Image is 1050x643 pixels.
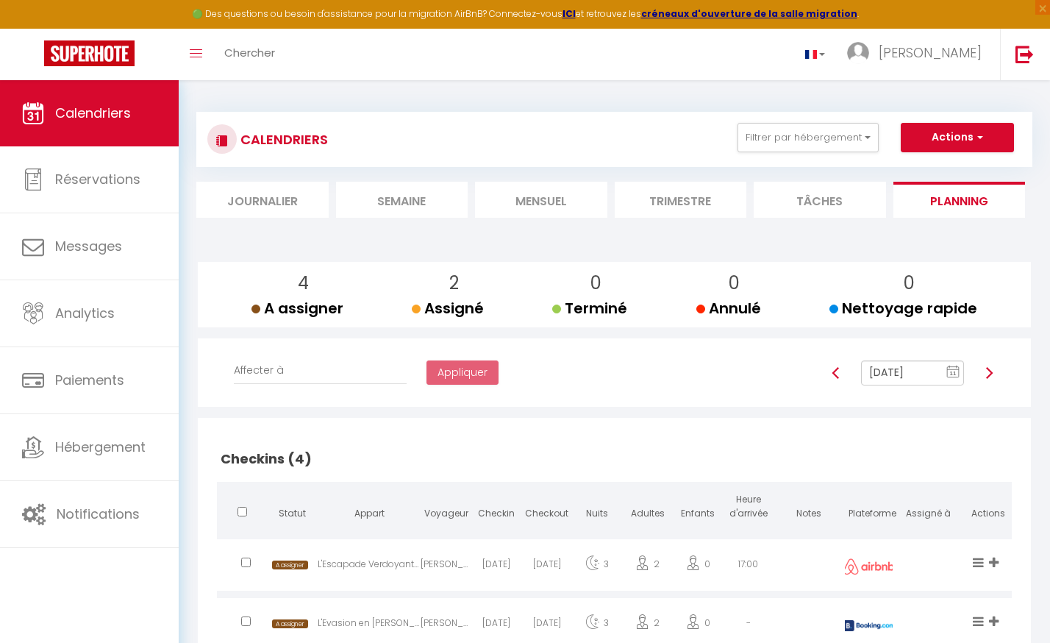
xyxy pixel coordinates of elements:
[55,104,131,122] span: Calendriers
[847,42,869,64] img: ...
[845,482,893,536] th: Plateforme
[708,269,761,297] p: 0
[424,269,484,297] p: 2
[754,182,886,218] li: Tâches
[893,482,964,536] th: Assigné à
[55,438,146,456] span: Hébergement
[196,182,329,218] li: Journalier
[55,371,124,389] span: Paiements
[572,482,622,536] th: Nuits
[673,543,723,591] div: 0
[552,298,627,319] span: Terminé
[421,482,471,536] th: Voyageur
[336,182,468,218] li: Semaine
[562,7,576,20] a: ICI
[622,543,672,591] div: 2
[44,40,135,66] img: Super Booking
[696,298,761,319] span: Annulé
[475,182,607,218] li: Mensuel
[354,507,385,519] span: Appart
[263,269,343,297] p: 4
[879,43,982,62] span: [PERSON_NAME]
[893,182,1026,218] li: Planning
[964,482,1012,536] th: Actions
[279,507,306,519] span: Statut
[471,482,521,536] th: Checkin
[774,482,845,536] th: Notes
[272,619,308,629] span: A assigner
[615,182,747,218] li: Trimestre
[272,561,308,570] span: A assigner
[237,123,328,156] h3: CALENDRIERS
[224,45,275,60] span: Chercher
[412,298,484,319] span: Assigné
[843,558,895,575] img: airbnb2.png
[55,170,140,188] span: Réservations
[983,367,995,379] img: arrow-right3.svg
[836,29,1000,80] a: ... [PERSON_NAME]
[564,269,627,297] p: 0
[723,543,774,591] div: 17:00
[641,7,857,20] a: créneaux d'ouverture de la salle migration
[55,304,115,322] span: Analytics
[471,543,521,591] div: [DATE]
[830,367,842,379] img: arrow-left3.svg
[421,543,471,591] div: [PERSON_NAME]
[829,298,977,319] span: Nettoyage rapide
[673,482,723,536] th: Enfants
[521,543,571,591] div: [DATE]
[318,543,421,591] div: L'Escapade Verdoyante: Confort, Élégance, Centrale
[1015,45,1034,63] img: logout
[841,269,977,297] p: 0
[950,370,957,377] text: 11
[57,505,140,523] span: Notifications
[622,482,672,536] th: Adultes
[901,123,1014,152] button: Actions
[723,482,774,536] th: Heure d'arrivée
[251,298,343,319] span: A assigner
[737,123,879,152] button: Filtrer par hébergement
[861,360,965,386] input: Select Date
[55,237,122,255] span: Messages
[426,360,499,386] button: Appliquer
[217,436,1012,482] h2: Checkins (4)
[521,482,571,536] th: Checkout
[843,620,895,631] img: booking2.png
[572,543,622,591] div: 3
[213,29,286,80] a: Chercher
